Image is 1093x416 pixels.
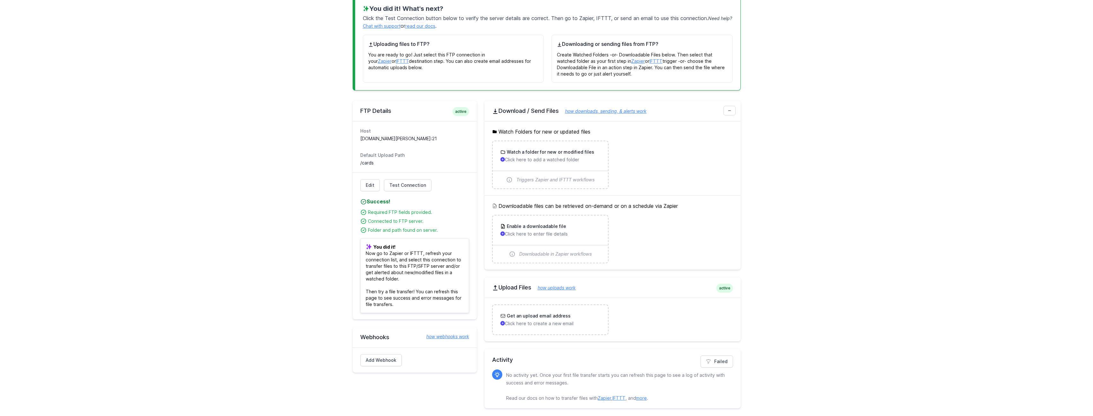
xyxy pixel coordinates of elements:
iframe: Drift Widget Chat Controller [1061,384,1085,408]
h3: Watch a folder for new or modified files [505,149,594,155]
a: IFTTT [649,58,663,64]
p: Click here to enter file details [500,231,600,237]
h2: Activity [492,355,733,364]
a: Add Webhook [360,354,402,366]
a: Get an upload email address Click here to create a new email [493,305,608,334]
span: Test Connection [383,14,426,22]
h4: Uploading files to FTP? [368,40,539,48]
h2: FTP Details [360,107,469,115]
dd: /cards [360,160,469,166]
div: Folder and path found on server. [368,227,469,233]
dd: [DOMAIN_NAME][PERSON_NAME]:21 [360,135,469,142]
span: Test Connection [389,182,426,188]
a: IFTTT [396,58,409,64]
div: Required FTP fields provided. [368,209,469,215]
a: Watch a folder for new or modified files Click here to add a watched folder Triggers Zapier and I... [493,141,608,188]
a: Enable a downloadable file Click here to enter file details Downloadable in Zapier workflows [493,215,608,263]
p: Create Watched Folders -or- Downloadable Files below. Then select that watched folder as your fir... [557,48,727,77]
a: read our docs [405,23,435,29]
h4: Success! [360,198,469,205]
span: active [453,107,469,116]
a: more [636,395,647,401]
span: active [716,284,733,293]
h2: Upload Files [492,284,733,291]
h2: Download / Send Files [492,107,733,115]
a: Failed [700,355,733,368]
a: Edit [360,179,380,191]
h3: You did it! What's next? [363,4,733,13]
a: how uploads work [531,285,576,290]
p: Click here to create a new email [500,320,600,327]
b: You did it! [373,244,395,250]
a: Chat with support [363,23,401,29]
p: Click the button below to verify the server details are correct. Then go to Zapier, IFTTT, or sen... [363,13,733,30]
a: Zapier [598,395,611,401]
span: Triggers Zapier and IFTTT workflows [516,177,595,183]
a: how downloads, sending, & alerts work [559,108,647,114]
a: Test Connection [384,179,431,191]
p: No activity yet. Once your first file transfer starts you can refresh this page to see a log of a... [506,371,728,402]
h3: Get an upload email address [505,313,571,319]
dt: Default Upload Path [360,152,469,158]
a: how webhooks work [420,333,469,340]
h5: Watch Folders for new or updated files [492,128,733,135]
span: Downloadable in Zapier workflows [519,251,592,257]
p: You are ready to go! Just select this FTP connection in your or destination step. You can also cr... [368,48,539,71]
div: Connected to FTP server. [368,218,469,224]
h3: Enable a downloadable file [505,223,566,230]
a: Zapier [378,58,392,64]
p: Click here to add a watched folder [500,157,600,163]
h4: Downloading or sending files from FTP? [557,40,727,48]
span: Need help? [708,16,732,21]
a: IFTTT [612,395,625,401]
h2: Webhooks [360,333,469,341]
h5: Downloadable files can be retrieved on-demand or on a schedule via Zapier [492,202,733,210]
p: Now go to Zapier or IFTTT, refresh your connection list, and select this connection to transfer f... [360,238,469,313]
a: Zapier [631,58,645,64]
dt: Host [360,128,469,134]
